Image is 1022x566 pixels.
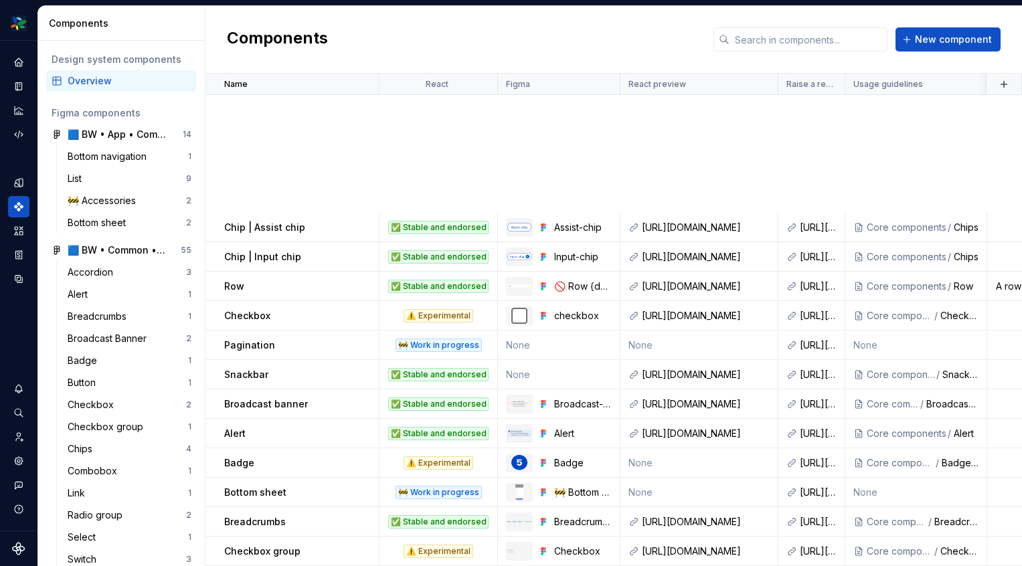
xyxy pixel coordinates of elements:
[188,532,191,543] div: 1
[62,504,197,526] a: Radio group2
[188,311,191,322] div: 1
[8,244,29,266] a: Storybook stories
[800,456,837,470] div: [URL][DOMAIN_NAME]
[62,262,197,283] a: Accordion3
[68,332,152,345] div: Broadcast Banner
[642,250,770,264] div: [URL][DOMAIN_NAME]
[554,545,612,558] div: Checkbox
[935,368,942,381] div: /
[188,421,191,432] div: 1
[554,250,612,264] div: Input-chip
[8,124,29,145] div: Code automation
[946,221,954,234] div: /
[68,310,132,323] div: Breadcrumbs
[642,309,770,322] div: [URL][DOMAIN_NAME]
[62,328,197,349] a: Broadcast Banner2
[554,280,612,293] div: 🚫 Row {deprecated}
[628,79,686,90] p: React preview
[934,456,942,470] div: /
[800,397,837,411] div: [URL][DOMAIN_NAME]
[8,402,29,423] button: Search ⌘K
[224,221,305,234] p: Chip | Assist chip
[188,151,191,162] div: 1
[867,368,935,381] div: Core components
[8,76,29,97] div: Documentation
[867,309,933,322] div: Core components
[954,280,978,293] div: Row
[507,400,531,407] img: Broadcast-banner
[186,195,191,206] div: 2
[642,427,770,440] div: [URL][DOMAIN_NAME]
[946,250,954,264] div: /
[62,146,197,167] a: Bottom navigation1
[224,280,244,293] p: Row
[186,510,191,521] div: 2
[186,333,191,344] div: 2
[554,456,612,470] div: Badge
[620,448,778,478] td: None
[867,221,946,234] div: Core components
[186,217,191,228] div: 2
[68,74,191,88] div: Overview
[186,399,191,410] div: 2
[506,79,530,90] p: Figma
[224,427,246,440] p: Alert
[498,360,620,389] td: None
[507,549,531,553] img: Checkbox
[800,250,837,264] div: [URL][DOMAIN_NAME]
[946,280,954,293] div: /
[507,430,531,437] img: Alert
[388,515,489,529] div: ✅ Stable and endorsed
[388,221,489,234] div: ✅ Stable and endorsed
[404,309,473,322] div: ⚠️ Experimental
[52,106,191,120] div: Figma components
[227,27,328,52] h2: Components
[853,79,923,90] p: Usage guidelines
[224,368,268,381] p: Snackbar
[188,289,191,300] div: 1
[554,486,612,499] div: 🚧 Bottom Sheet
[8,268,29,290] a: Data sources
[68,464,122,478] div: Combobox
[388,250,489,264] div: ✅ Stable and endorsed
[62,350,197,371] a: Badge1
[620,478,778,507] td: None
[46,70,197,92] a: Overview
[426,79,448,90] p: React
[8,196,29,217] div: Components
[8,52,29,73] div: Home
[62,416,197,438] a: Checkbox group1
[68,420,149,434] div: Checkbox group
[8,474,29,496] button: Contact support
[800,221,837,234] div: [URL][DOMAIN_NAME]
[867,397,919,411] div: Core components
[8,378,29,399] button: Notifications
[62,168,197,189] a: List9
[867,427,946,440] div: Core components
[8,172,29,193] a: Design tokens
[511,455,527,471] img: Badge
[8,100,29,121] a: Analytics
[68,266,118,279] div: Accordion
[867,456,934,470] div: Core components
[940,309,978,322] div: Checkbox
[68,172,87,185] div: List
[186,267,191,278] div: 3
[224,515,286,529] p: Breadcrumbs
[919,397,926,411] div: /
[642,397,770,411] div: [URL][DOMAIN_NAME]
[68,553,102,566] div: Switch
[554,397,612,411] div: Broadcast-banner
[800,486,837,499] div: [URL][DOMAIN_NAME]
[642,515,770,529] div: [URL][DOMAIN_NAME]
[800,427,837,440] div: [URL][DOMAIN_NAME]
[68,128,167,141] div: 🟦 BW • App • Component Library for BIGW (CORE)
[62,527,197,548] a: Select1
[954,427,978,440] div: Alert
[867,250,946,264] div: Core components
[186,173,191,184] div: 9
